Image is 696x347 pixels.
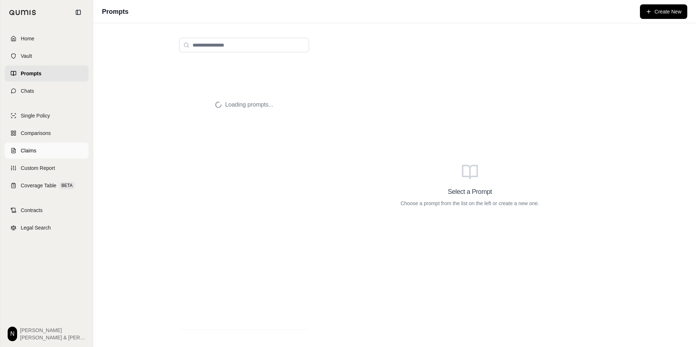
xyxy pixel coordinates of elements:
span: [PERSON_NAME] & [PERSON_NAME] [20,334,86,341]
span: Custom Report [21,164,55,172]
span: Coverage Table [21,182,56,189]
span: Comparisons [21,129,51,137]
a: Coverage TableBETA [5,178,88,194]
h1: Prompts [102,7,128,17]
a: Comparisons [5,125,88,141]
a: Contracts [5,202,88,218]
button: Create New [640,4,687,19]
a: Claims [5,143,88,159]
a: Legal Search [5,220,88,236]
span: Contracts [21,207,43,214]
h3: Select a Prompt [448,187,492,197]
a: Prompts [5,65,88,81]
a: Custom Report [5,160,88,176]
a: Single Policy [5,108,88,124]
p: Choose a prompt from the list on the left or create a new one. [400,200,539,207]
span: Legal Search [21,224,51,231]
div: N [8,327,17,341]
span: Single Policy [21,112,50,119]
span: Claims [21,147,36,154]
div: Loading prompts... [179,58,309,151]
span: Vault [21,52,32,60]
img: Qumis Logo [9,10,36,15]
button: Collapse sidebar [72,7,84,18]
span: [PERSON_NAME] [20,327,86,334]
span: Chats [21,87,34,95]
a: Vault [5,48,88,64]
span: Prompts [21,70,41,77]
a: Chats [5,83,88,99]
span: BETA [59,182,75,189]
span: Home [21,35,34,42]
a: Home [5,31,88,47]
